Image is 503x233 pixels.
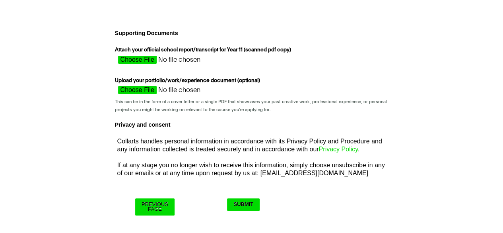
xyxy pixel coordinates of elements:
h4: Supporting Documents [112,27,392,39]
span: If at any stage you no longer wish to receive this information, simply choose unsubscribe in any ... [117,162,385,176]
input: Submit [227,198,260,211]
input: Attach your official school report/transcript for Year 11 (scanned pdf copy) [115,56,256,68]
span: Collarts handles personal information in accordance with its Privacy Policy and Procedure and any... [117,138,382,153]
a: Privacy Policy [319,146,357,153]
b: Privacy and consent [115,121,171,128]
label: Upload your portfolio/work/experience document (optional) [115,77,262,86]
span: This can be in the form of a cover letter or a single PDF that showcases your past creative work,... [115,100,387,112]
input: Previous Page [135,198,175,215]
input: Upload your portfolio/work/experience document (optional) [115,86,256,98]
label: Attach your official school report/transcript for Year 11 (scanned pdf copy) [115,46,293,56]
